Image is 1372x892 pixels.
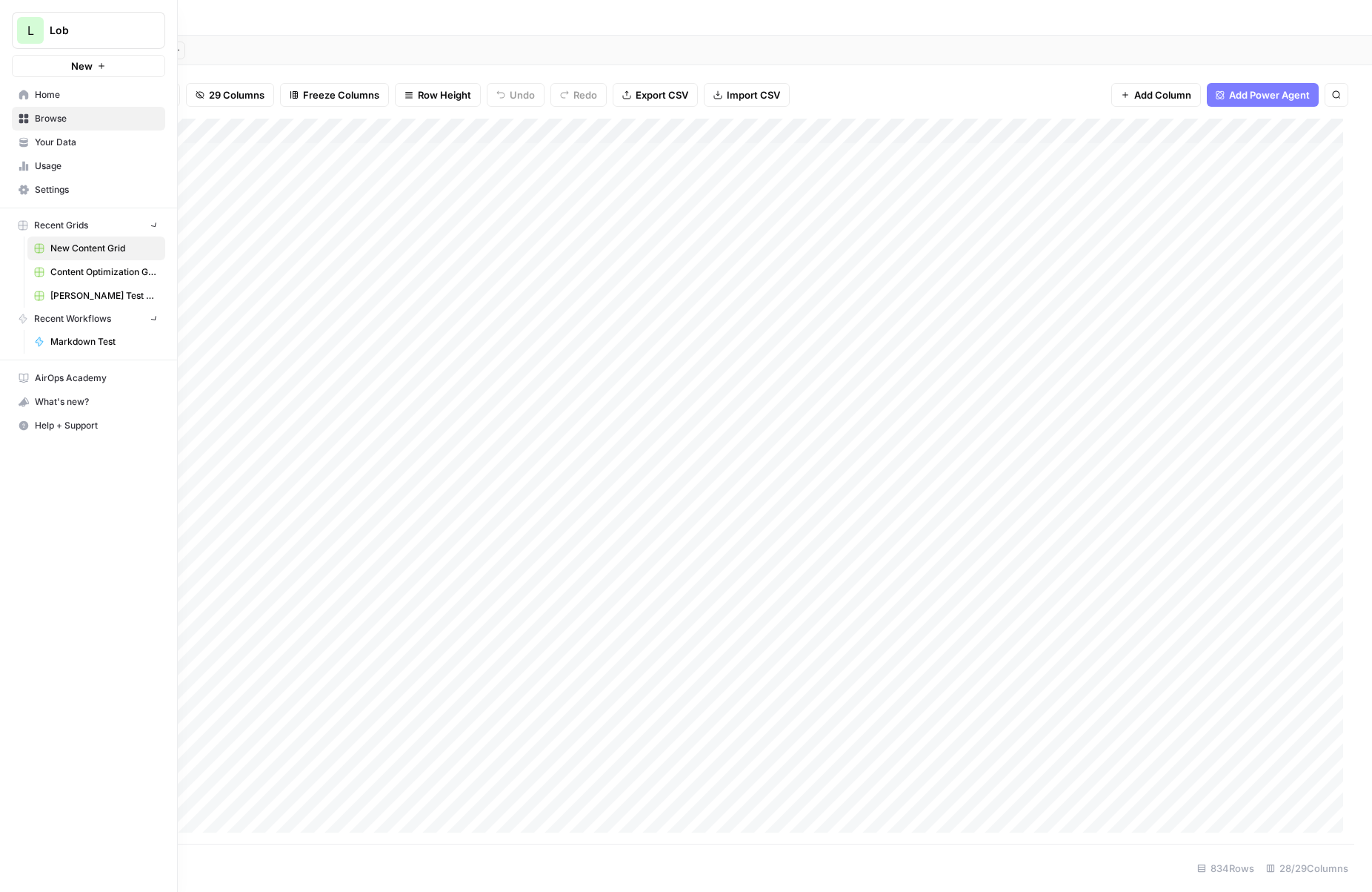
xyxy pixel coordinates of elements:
span: Recent Workflows [34,312,111,326]
button: Undo [487,83,545,107]
button: Add Column [1111,83,1201,107]
span: Content Optimization Grid [50,265,159,279]
button: Recent Grids [12,214,165,237]
button: New [12,55,165,77]
button: Help + Support [12,414,165,437]
span: Freeze Columns [303,87,379,102]
span: Redo [573,87,597,102]
span: Browse [35,112,159,125]
span: Add Power Agent [1229,87,1310,102]
span: New [71,59,93,73]
span: Home [35,88,159,102]
span: L [27,22,34,39]
button: Row Height [395,83,481,107]
span: Usage [35,159,159,173]
span: AirOps Academy [35,371,159,385]
button: Redo [550,83,607,107]
span: Undo [510,87,535,102]
button: Export CSV [613,83,698,107]
a: [PERSON_NAME] Test Grid [27,284,165,308]
a: New Content Grid [27,237,165,260]
a: AirOps Academy [12,366,165,390]
button: Add Power Agent [1207,83,1319,107]
span: Help + Support [35,419,159,432]
a: Your Data [12,131,165,154]
a: Usage [12,154,165,178]
span: Settings [35,183,159,196]
a: Markdown Test [27,330,165,354]
div: 28/29 Columns [1260,856,1354,880]
span: [PERSON_NAME] Test Grid [50,289,159,303]
span: Import CSV [727,87,780,102]
span: Export CSV [636,87,688,102]
span: Markdown Test [50,335,159,348]
span: 29 Columns [209,87,264,102]
span: New Content Grid [50,242,159,255]
button: What's new? [12,390,165,414]
a: Content Optimization Grid [27,260,165,284]
a: Settings [12,178,165,202]
button: Import CSV [704,83,790,107]
div: 834 Rows [1191,856,1260,880]
span: Lob [50,23,139,38]
span: Row Height [418,87,471,102]
span: Recent Grids [34,219,88,232]
span: Your Data [35,136,159,149]
button: Freeze Columns [280,83,389,107]
a: Home [12,83,165,107]
button: Workspace: Lob [12,12,165,49]
span: Add Column [1134,87,1191,102]
button: 29 Columns [186,83,274,107]
a: Browse [12,107,165,131]
button: Recent Workflows [12,308,165,330]
div: What's new? [13,391,164,413]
